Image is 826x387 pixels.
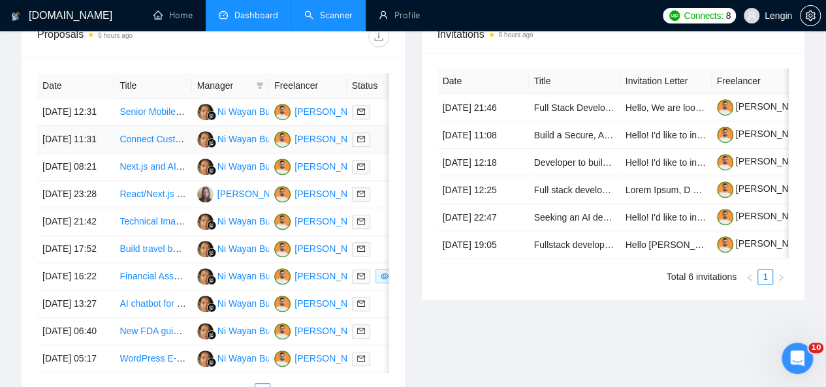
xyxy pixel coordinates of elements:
[274,133,370,144] a: TM[PERSON_NAME]
[197,323,214,339] img: NW
[207,111,216,120] img: gigradar-bm.png
[717,211,811,221] a: [PERSON_NAME]
[219,10,228,20] span: dashboard
[294,104,370,119] div: [PERSON_NAME]
[114,318,191,345] td: New FDA guidelines related to compliance and cybersecurity in Class II medical devices
[357,300,365,307] span: mail
[197,131,214,147] img: NW
[114,153,191,181] td: Next.js and AI Developer for Real-Time Chat Demo
[197,296,214,312] img: NW
[253,76,266,95] span: filter
[352,78,405,93] span: Status
[368,26,389,47] button: download
[37,99,114,126] td: [DATE] 12:31
[119,134,330,144] a: Connect Custom GPT to Website Using OpenAI API
[207,138,216,147] img: gigradar-bm.png
[217,241,291,256] div: Ni Wayan Budiarti
[274,161,370,171] a: TM[PERSON_NAME]
[357,163,365,170] span: mail
[294,132,370,146] div: [PERSON_NAME]
[742,269,757,285] button: left
[114,73,191,99] th: Title
[197,270,291,281] a: NWNi Wayan Budiarti
[197,104,214,120] img: NW
[717,181,733,198] img: c1NLmzrk-0pBZjOo1nLSJnOz0itNHKTdmMHAt8VIsLFzaWqqsJDJtcFyV3OYvrqgu3
[717,236,733,253] img: c1NLmzrk-0pBZjOo1nLSJnOz0itNHKTdmMHAt8VIsLFzaWqqsJDJtcFyV3OYvrqgu3
[234,10,278,21] span: Dashboard
[294,324,370,338] div: [PERSON_NAME]
[37,263,114,290] td: [DATE] 16:22
[37,345,114,373] td: [DATE] 05:17
[114,99,191,126] td: Senior Mobile App Engineer for Healthcare Telehealth App
[717,209,733,225] img: c1NLmzrk-0pBZjOo1nLSJnOz0itNHKTdmMHAt8VIsLFzaWqqsJDJtcFyV3OYvrqgu3
[717,101,811,112] a: [PERSON_NAME]
[294,269,370,283] div: [PERSON_NAME]
[437,231,529,258] td: [DATE] 19:05
[782,343,813,374] iframe: Intercom live chat
[197,350,214,367] img: NW
[37,73,114,99] th: Date
[717,238,811,249] a: [PERSON_NAME]
[274,325,370,335] a: TM[PERSON_NAME]
[379,10,420,21] a: userProfile
[274,241,291,257] img: TM
[274,186,291,202] img: TM
[294,214,370,228] div: [PERSON_NAME]
[197,268,214,285] img: NW
[197,78,251,93] span: Manager
[357,217,365,225] span: mail
[119,298,281,309] a: AI chatbot for an eCommerce web shop
[357,354,365,362] span: mail
[357,190,365,198] span: mail
[192,73,269,99] th: Manager
[197,215,291,226] a: NWNi Wayan Budiarti
[197,161,291,171] a: NWNi Wayan Budiarti
[217,324,291,338] div: Ni Wayan Budiarti
[369,31,389,42] span: download
[119,189,441,199] a: React/Next.js Developer for AI-Assisted Web App (Cursor + [PERSON_NAME])
[269,73,346,99] th: Freelancer
[11,6,20,27] img: logo
[808,343,823,353] span: 10
[717,127,733,143] img: c1NLmzrk-0pBZjOo1nLSJnOz0itNHKTdmMHAt8VIsLFzaWqqsJDJtcFyV3OYvrqgu3
[294,296,370,311] div: [PERSON_NAME]
[274,352,370,363] a: TM[PERSON_NAME]
[274,270,370,281] a: TM[PERSON_NAME]
[114,345,191,373] td: WordPress E-commerce Website Development
[800,5,821,26] button: setting
[119,216,332,226] a: Technical Image Database Access for Flyer Creation
[437,26,789,42] span: Invitations
[197,159,214,175] img: NW
[684,8,723,23] span: Connects:
[437,69,529,94] th: Date
[119,271,283,281] a: Financial Assessment Tool Development
[197,106,291,116] a: NWNi Wayan Budiarti
[773,269,789,285] li: Next Page
[274,268,291,285] img: TM
[197,325,291,335] a: NWNi Wayan Budiarti
[529,149,620,176] td: Developer to build AI Text to Speech Tool (Long Term)
[207,303,216,312] img: gigradar-bm.png
[725,8,731,23] span: 8
[197,352,291,363] a: NWNi Wayan Budiarti
[529,121,620,149] td: Build a Secure, AI-Powered Consumer Platform - Full Stack Engineer (Fixed-Price $25k+)
[114,126,191,153] td: Connect Custom GPT to Website Using OpenAI API
[274,323,291,339] img: TM
[747,11,756,20] span: user
[207,330,216,339] img: gigradar-bm.png
[274,213,291,230] img: TM
[119,106,355,117] a: Senior Mobile App Engineer for Healthcare Telehealth App
[529,231,620,258] td: Fullstack developer for complete vacation rental booking platform
[294,159,370,174] div: [PERSON_NAME]
[37,290,114,318] td: [DATE] 13:27
[217,187,293,201] div: [PERSON_NAME]
[294,241,370,256] div: [PERSON_NAME]
[357,135,365,143] span: mail
[357,272,365,280] span: mail
[217,132,291,146] div: Ni Wayan Budiarti
[529,176,620,204] td: Full stack developer
[529,69,620,94] th: Title
[304,10,353,21] a: searchScanner
[499,31,533,39] time: 6 hours ago
[274,350,291,367] img: TM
